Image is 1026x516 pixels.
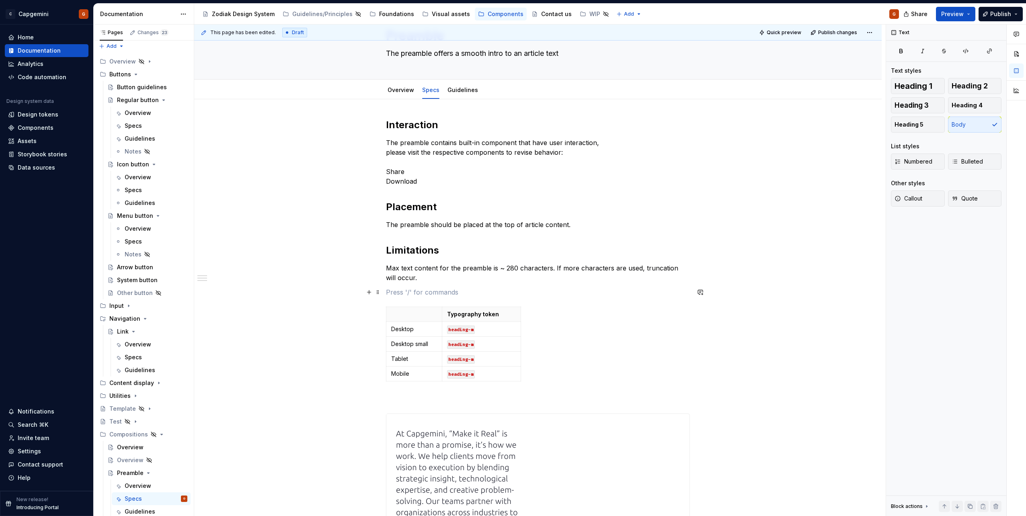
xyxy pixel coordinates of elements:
[5,71,88,84] a: Code automation
[104,261,191,274] a: Arrow button
[18,474,31,482] div: Help
[432,10,470,18] div: Visual assets
[125,366,155,374] div: Guidelines
[5,57,88,70] a: Analytics
[384,47,688,60] textarea: The preamble offers a smooth intro to an article text
[104,94,191,106] a: Regular button
[109,70,131,78] div: Buttons
[117,289,153,297] div: Other button
[895,158,932,166] span: Numbered
[104,467,191,479] a: Preamble
[104,274,191,287] a: System button
[96,41,127,52] button: Add
[125,238,142,246] div: Specs
[96,312,191,325] div: Navigation
[391,370,437,378] p: Mobile
[895,195,922,203] span: Callout
[112,106,191,119] a: Overview
[5,44,88,57] a: Documentation
[893,11,896,17] div: G
[212,10,275,18] div: Zodiak Design System
[891,190,945,207] button: Callout
[5,31,88,44] a: Home
[936,7,975,21] button: Preview
[5,135,88,147] a: Assets
[112,119,191,132] a: Specs
[891,501,930,512] div: Block actions
[952,101,983,109] span: Heading 4
[5,108,88,121] a: Design tokens
[891,142,919,150] div: List styles
[112,171,191,184] a: Overview
[386,138,690,186] p: The preamble contains built-in component that have user interaction, please visit the respective ...
[5,458,88,471] button: Contact support
[6,98,54,104] div: Design system data
[757,27,805,38] button: Quick preview
[109,379,154,387] div: Content display
[109,302,124,310] div: Input
[379,10,414,18] div: Foundations
[6,9,15,19] div: C
[18,150,67,158] div: Storybook stories
[577,8,612,20] a: WIP
[386,263,690,283] p: Max text content for the preamble is ~ 280 characters. If more characters are used, truncation wi...
[891,78,945,94] button: Heading 1
[767,29,801,36] span: Quick preview
[96,55,191,68] div: Overview
[292,29,304,36] span: Draft
[952,158,983,166] span: Bulleted
[109,392,131,400] div: Utilities
[891,97,945,113] button: Heading 3
[624,11,634,17] span: Add
[112,184,191,197] a: Specs
[444,81,481,98] div: Guidelines
[125,173,151,181] div: Overview
[16,504,59,511] p: Introducing Portal
[447,310,516,318] p: Typography token
[447,326,475,334] code: heading-m
[109,315,140,323] div: Navigation
[808,27,861,38] button: Publish changes
[210,29,276,36] span: This page has been edited.
[100,29,123,36] div: Pages
[952,82,988,90] span: Heading 2
[388,86,414,93] a: Overview
[5,405,88,418] button: Notifications
[117,443,144,451] div: Overview
[386,220,690,229] p: The preamble should be placed at the top of article content.
[818,29,857,36] span: Publish changes
[911,10,928,18] span: Share
[104,81,191,94] a: Button guidelines
[199,8,278,20] a: Zodiak Design System
[16,496,48,503] p: New release!
[112,479,191,492] a: Overview
[18,124,53,132] div: Components
[96,377,191,389] div: Content display
[112,492,191,505] a: SpecsG
[104,325,191,338] a: Link
[891,179,925,187] div: Other styles
[18,10,49,18] div: Capgemini
[18,434,49,442] div: Invite team
[96,402,191,415] a: Template
[104,287,191,299] a: Other button
[109,405,136,413] div: Template
[160,29,168,36] span: 23
[419,81,443,98] div: Specs
[125,508,155,516] div: Guidelines
[18,111,58,119] div: Design tokens
[948,78,1002,94] button: Heading 2
[112,364,191,377] a: Guidelines
[5,418,88,431] button: Search ⌘K
[5,471,88,484] button: Help
[117,83,167,91] div: Button guidelines
[447,86,478,93] a: Guidelines
[112,338,191,351] a: Overview
[899,7,933,21] button: Share
[5,121,88,134] a: Components
[117,212,153,220] div: Menu button
[96,68,191,81] div: Buttons
[109,57,136,66] div: Overview
[125,135,155,143] div: Guidelines
[199,6,612,22] div: Page tree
